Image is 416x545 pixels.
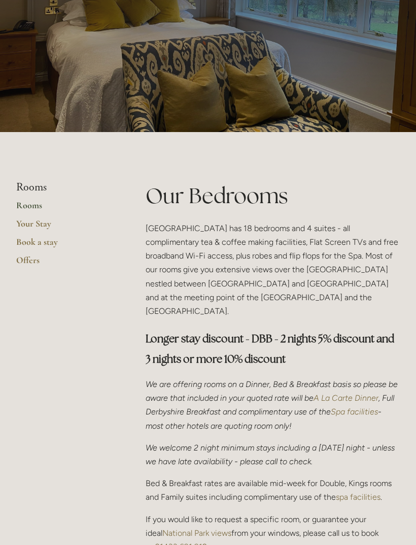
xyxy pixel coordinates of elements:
a: Your Stay [16,218,113,236]
p: Bed & Breakfast rates are available mid-week for Double, Kings rooms and Family suites including ... [146,476,400,504]
em: - most other hotels are quoting room only! [146,407,384,430]
em: We welcome 2 night minimum stays including a [DATE] night - unless we have late availability - pl... [146,443,397,466]
a: A La Carte Dinner [314,393,378,403]
p: [GEOGRAPHIC_DATA] has 18 bedrooms and 4 suites - all complimentary tea & coffee making facilities... [146,221,400,318]
h1: Our Bedrooms [146,181,400,211]
strong: Longer stay discount - DBB - 2 nights 5% discount and 3 nights or more 10% discount [146,332,396,366]
a: Offers [16,254,113,273]
a: Rooms [16,200,113,218]
a: National Park views [162,528,231,538]
em: We are offering rooms on a Dinner, Bed & Breakfast basis so please be aware that included in your... [146,379,400,403]
li: Rooms [16,181,113,194]
a: Book a stay [16,236,113,254]
a: Spa facilities [331,407,378,416]
a: spa facilities [336,492,380,502]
